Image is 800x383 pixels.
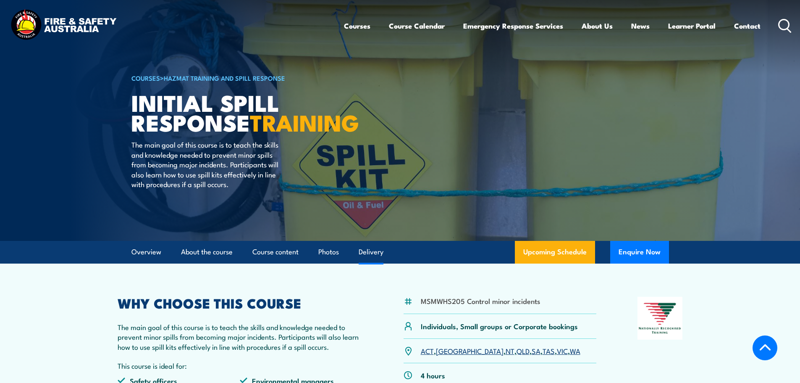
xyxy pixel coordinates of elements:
[734,15,761,37] a: Contact
[131,92,339,132] h1: Initial Spill Response
[118,361,363,370] p: This course is ideal for:
[131,73,339,83] h6: >
[344,15,370,37] a: Courses
[421,321,578,331] p: Individuals, Small groups or Corporate bookings
[421,346,434,356] a: ACT
[118,297,363,309] h2: WHY CHOOSE THIS COURSE
[532,346,540,356] a: SA
[359,241,383,263] a: Delivery
[252,241,299,263] a: Course content
[421,296,540,306] li: MSMWHS205 Control minor incidents
[421,370,445,380] p: 4 hours
[463,15,563,37] a: Emergency Response Services
[557,346,568,356] a: VIC
[118,322,363,351] p: The main goal of this course is to teach the skills and knowledge needed to prevent minor spills ...
[506,346,514,356] a: NT
[582,15,613,37] a: About Us
[515,241,595,264] a: Upcoming Schedule
[637,297,683,340] img: Nationally Recognised Training logo.
[131,241,161,263] a: Overview
[631,15,650,37] a: News
[610,241,669,264] button: Enquire Now
[570,346,580,356] a: WA
[543,346,555,356] a: TAS
[668,15,716,37] a: Learner Portal
[164,73,285,82] a: HAZMAT Training and Spill Response
[436,346,504,356] a: [GEOGRAPHIC_DATA]
[131,73,160,82] a: COURSES
[250,104,359,139] strong: TRAINING
[318,241,339,263] a: Photos
[517,346,530,356] a: QLD
[421,346,580,356] p: , , , , , , ,
[181,241,233,263] a: About the course
[131,140,285,189] p: The main goal of this course is to teach the skills and knowledge needed to prevent minor spills ...
[389,15,445,37] a: Course Calendar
